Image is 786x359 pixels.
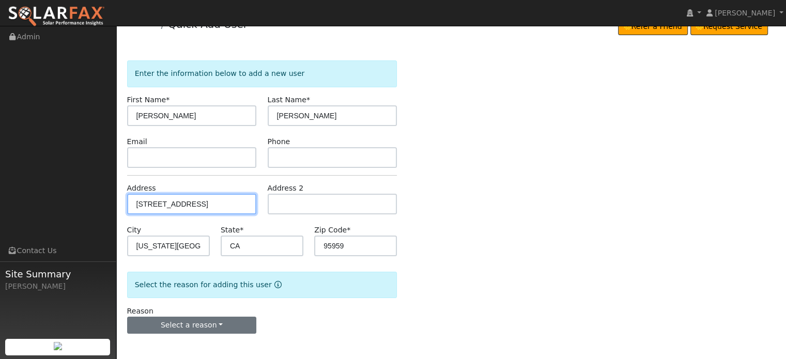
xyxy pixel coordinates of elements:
[54,342,62,350] img: retrieve
[306,96,310,104] span: Required
[127,183,156,194] label: Address
[127,136,147,147] label: Email
[268,136,290,147] label: Phone
[127,317,257,334] button: Select a reason
[127,95,170,105] label: First Name
[8,6,105,27] img: SolarFax
[134,20,158,28] a: Admin
[5,281,111,292] div: [PERSON_NAME]
[5,267,111,281] span: Site Summary
[127,225,142,236] label: City
[268,183,304,194] label: Address 2
[268,95,310,105] label: Last Name
[272,280,282,289] a: Reason for new user
[314,225,350,236] label: Zip Code
[127,272,397,298] div: Select the reason for adding this user
[240,226,243,234] span: Required
[618,18,688,36] a: Refer a Friend
[347,226,350,234] span: Required
[168,18,248,30] a: Quick Add User
[127,60,397,87] div: Enter the information below to add a new user
[127,306,153,317] label: Reason
[221,225,243,236] label: State
[715,9,775,17] span: [PERSON_NAME]
[166,96,169,104] span: Required
[690,18,768,36] a: Request Service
